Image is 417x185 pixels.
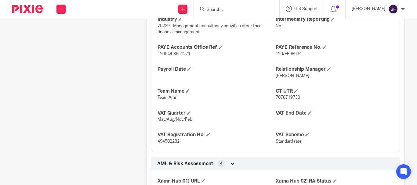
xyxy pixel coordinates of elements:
h4: Industry [158,16,275,23]
h4: VAT End Date [276,110,393,116]
span: May/Aug/Nov/Feb [158,117,192,122]
img: Pixie [12,5,43,13]
h4: VAT Scheme [276,132,393,138]
input: Search [206,7,261,13]
h4: Xama Hub 01) URL [158,178,275,184]
p: [PERSON_NAME] [352,6,385,12]
span: 70229 - Management consultancy activities other than financial management [158,24,262,34]
h4: PAYE Accounts Office Ref. [158,44,275,51]
span: 4 [220,161,223,167]
h4: PAYE Reference No. [276,44,393,51]
h4: Xama Hub 02) RA Status [276,178,393,184]
span: Standard rate [276,139,302,144]
span: 120PQ03551271 [158,52,190,56]
span: Get Support [294,7,318,11]
span: Team Amri [158,95,177,100]
h4: VAT Quarter [158,110,275,116]
h4: Intermediary Reporting [276,16,393,23]
span: 7078719730 [276,95,300,100]
h4: Team Name [158,88,275,94]
h4: Payroll Date [158,66,275,73]
span: 120/EE98934 [276,52,302,56]
h4: VAT Registration No. [158,132,275,138]
img: svg%3E [388,4,398,14]
h4: CT UTR [276,88,393,94]
span: 494502282 [158,139,179,144]
h4: Relationship Manager [276,66,393,73]
span: [PERSON_NAME] [276,74,309,78]
span: AML & Risk Assessment [157,161,213,167]
span: No [276,24,281,28]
